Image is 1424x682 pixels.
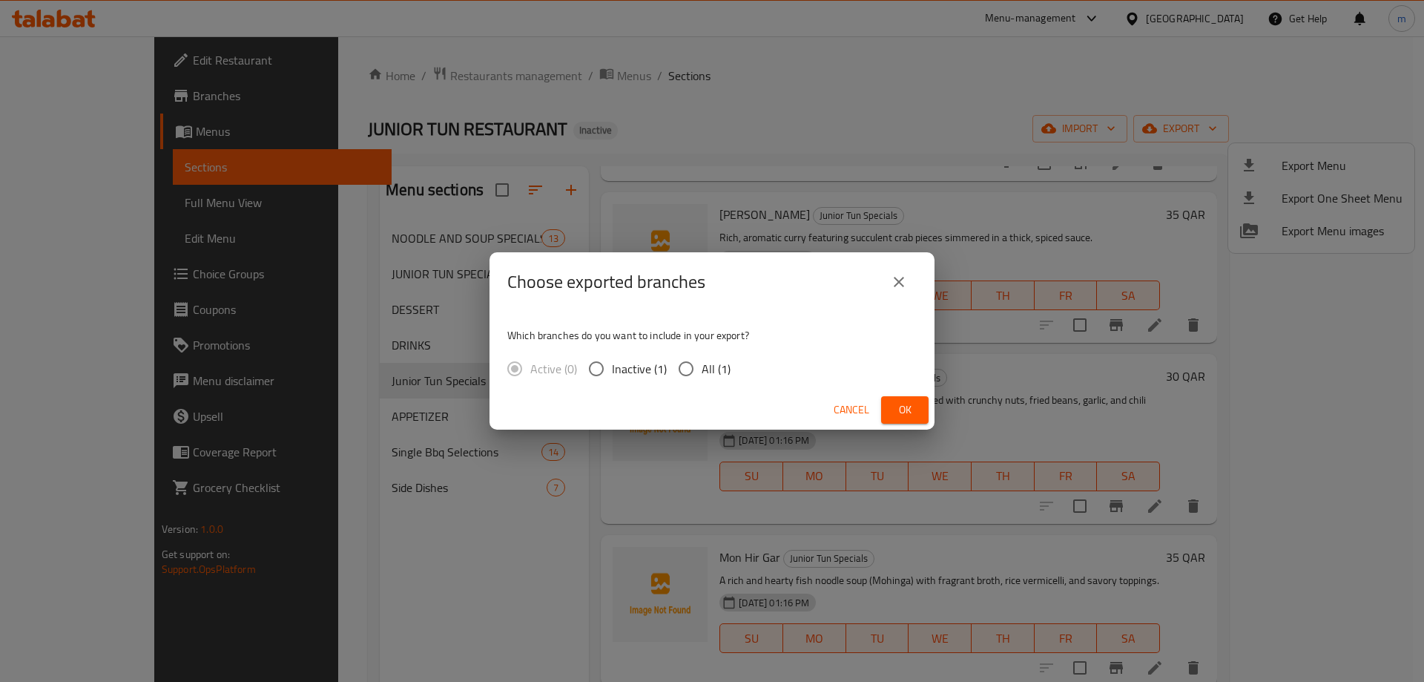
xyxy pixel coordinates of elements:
p: Which branches do you want to include in your export? [507,328,917,343]
span: All (1) [702,360,731,378]
button: close [881,264,917,300]
span: Cancel [834,401,869,419]
button: Cancel [828,396,875,424]
span: Active (0) [530,360,577,378]
span: Ok [893,401,917,419]
button: Ok [881,396,929,424]
h2: Choose exported branches [507,270,705,294]
span: Inactive (1) [612,360,667,378]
